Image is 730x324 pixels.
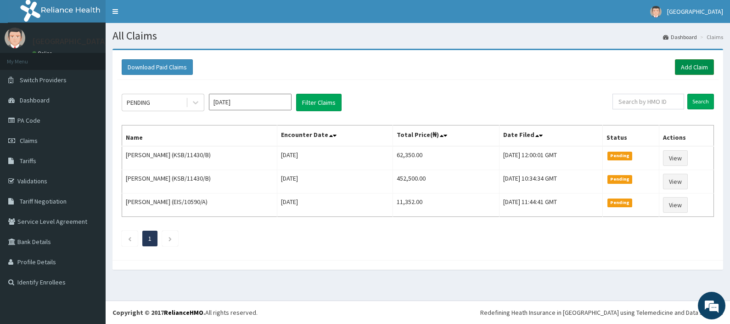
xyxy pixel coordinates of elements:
th: Encounter Date [277,125,393,147]
th: Total Price(₦) [393,125,500,147]
td: 62,350.00 [393,146,500,170]
a: View [663,150,688,166]
td: [DATE] 11:44:41 GMT [500,193,602,217]
a: RelianceHMO [164,308,203,317]
td: [PERSON_NAME] (KSB/11430/B) [122,146,277,170]
td: 452,500.00 [393,170,500,193]
input: Search by HMO ID [612,94,684,109]
th: Actions [659,125,714,147]
div: PENDING [127,98,150,107]
input: Select Month and Year [209,94,292,110]
button: Filter Claims [296,94,342,111]
img: User Image [650,6,662,17]
td: 11,352.00 [393,193,500,217]
strong: Copyright © 2017 . [112,308,205,317]
th: Date Filed [500,125,602,147]
div: Redefining Heath Insurance in [GEOGRAPHIC_DATA] using Telemedicine and Data Science! [480,308,723,317]
input: Search [687,94,714,109]
td: [DATE] [277,193,393,217]
a: Online [32,50,54,57]
th: Name [122,125,277,147]
td: [DATE] 12:00:01 GMT [500,146,602,170]
a: Previous page [128,234,132,243]
th: Status [602,125,659,147]
span: Switch Providers [20,76,67,84]
span: [GEOGRAPHIC_DATA] [667,7,723,16]
h1: All Claims [112,30,723,42]
span: Pending [607,175,633,183]
a: Next page [168,234,172,243]
a: View [663,197,688,213]
span: Pending [607,199,633,207]
a: Add Claim [675,59,714,75]
a: View [663,174,688,189]
li: Claims [698,33,723,41]
span: Dashboard [20,96,50,104]
span: Claims [20,136,38,145]
td: [DATE] [277,146,393,170]
span: Tariffs [20,157,36,165]
td: [DATE] 10:34:34 GMT [500,170,602,193]
button: Download Paid Claims [122,59,193,75]
td: [PERSON_NAME] (EIS/10590/A) [122,193,277,217]
img: User Image [5,28,25,48]
a: Page 1 is your current page [148,234,152,243]
a: Dashboard [663,33,697,41]
p: [GEOGRAPHIC_DATA] [32,37,108,45]
td: [DATE] [277,170,393,193]
footer: All rights reserved. [106,301,730,324]
span: Pending [607,152,633,160]
td: [PERSON_NAME] (KSB/11430/B) [122,170,277,193]
span: Tariff Negotiation [20,197,67,205]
